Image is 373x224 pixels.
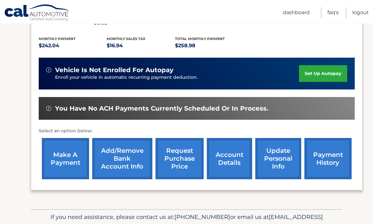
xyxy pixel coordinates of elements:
[55,105,268,112] span: You have no ACH payments currently scheduled or in process.
[352,7,369,18] a: Logout
[107,41,175,50] p: $16.94
[207,138,252,179] a: account details
[107,37,145,41] span: Monthly sales Tax
[174,213,230,221] span: [PHONE_NUMBER]
[155,138,204,179] a: request purchase price
[46,106,51,111] img: alert-white.svg
[55,74,299,81] p: Enroll your vehicle in automatic recurring payment deduction.
[175,41,243,50] p: $258.98
[42,138,89,179] a: make a payment
[39,127,355,135] p: Select an option below:
[175,37,225,41] span: Total Monthly Payment
[327,7,339,18] a: FAQ's
[39,37,76,41] span: Monthly Payment
[46,67,51,72] img: alert-white.svg
[255,138,301,179] a: update personal info
[4,4,70,22] a: Cal Automotive
[299,65,347,82] a: set up autopay
[283,7,310,18] a: Dashboard
[304,138,352,179] a: payment history
[39,41,107,50] p: $242.04
[55,66,173,74] span: vehicle is not enrolled for autopay
[92,138,152,179] a: Add/Remove bank account info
